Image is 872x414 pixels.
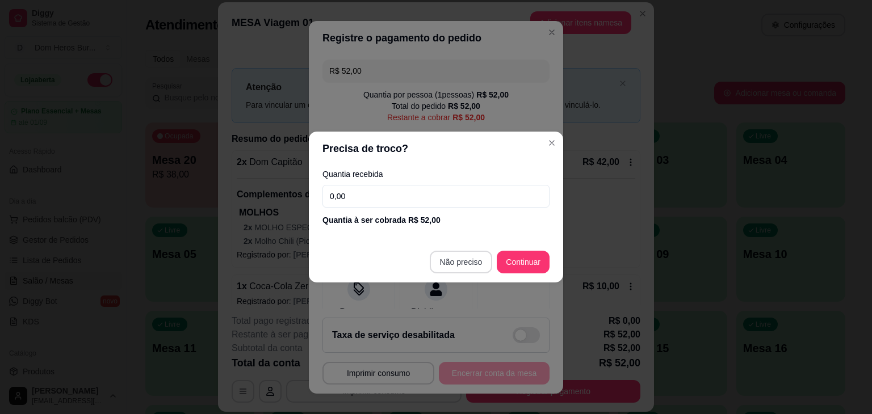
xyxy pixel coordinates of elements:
[309,132,563,166] header: Precisa de troco?
[430,251,493,273] button: Não preciso
[322,170,550,178] label: Quantia recebida
[543,134,561,152] button: Close
[497,251,550,273] button: Continuar
[322,214,550,226] div: Quantia à ser cobrada R$ 52,00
